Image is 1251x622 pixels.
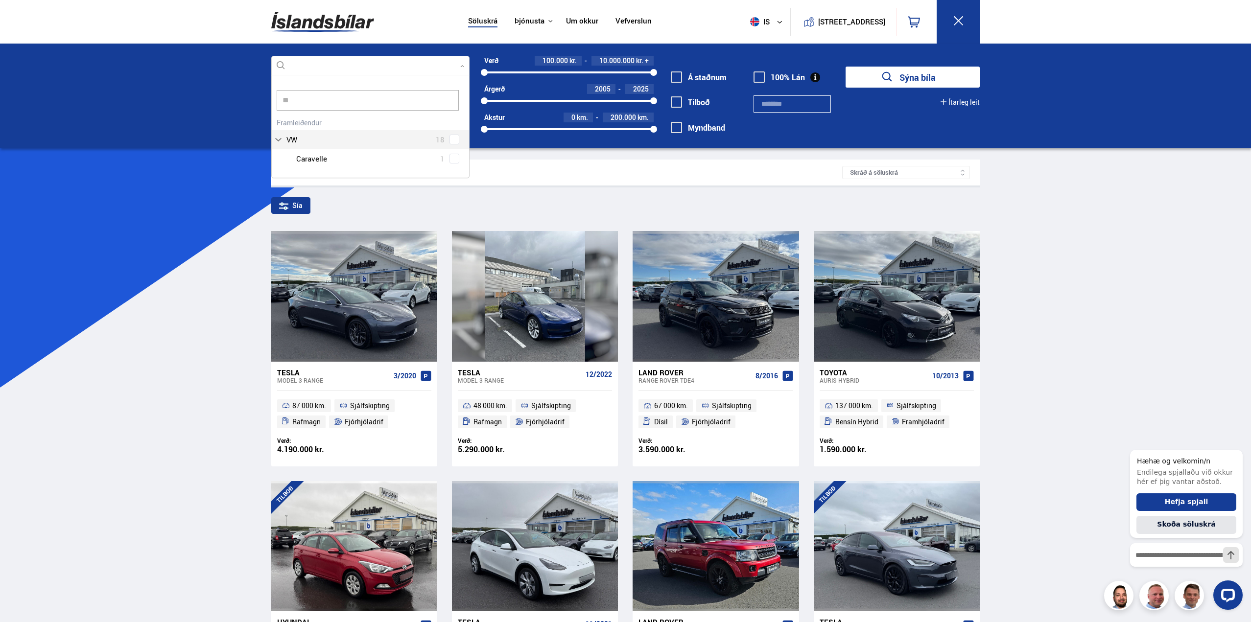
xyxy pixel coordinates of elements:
a: Tesla Model 3 RANGE 12/2022 48 000 km. Sjálfskipting Rafmagn Fjórhjóladrif Verð: 5.290.000 kr. [452,362,618,466]
button: Þjónusta [515,17,544,26]
div: 5.290.000 kr. [458,445,535,454]
div: Skráð á söluskrá [842,166,970,179]
span: 8/2016 [755,372,778,380]
div: 1.590.000 kr. [820,445,897,454]
span: Fjórhjóladrif [345,416,383,428]
div: Verð: [458,437,535,444]
span: Framhjóladrif [902,416,944,428]
div: Árgerð [484,85,505,93]
span: Fjórhjóladrif [526,416,565,428]
img: nhp88E3Fdnt1Opn2.png [1106,582,1135,612]
span: 100.000 [543,56,568,65]
span: 1 [440,152,445,166]
span: Rafmagn [292,416,321,428]
span: 87 000 km. [292,400,326,412]
span: 10/2013 [932,372,959,380]
div: Sía [271,197,310,214]
span: + [645,57,649,65]
span: 12/2022 [586,370,612,378]
div: Range Rover TDE4 [638,377,751,384]
span: Rafmagn [473,416,502,428]
img: svg+xml;base64,PHN2ZyB4bWxucz0iaHR0cDovL3d3dy53My5vcmcvMjAwMC9zdmciIHdpZHRoPSI1MTIiIGhlaWdodD0iNT... [750,17,759,26]
label: Á staðnum [671,73,727,82]
img: G0Ugv5HjCgRt.svg [271,6,374,38]
button: [STREET_ADDRESS] [822,18,882,26]
span: Fjórhjóladrif [692,416,731,428]
label: 100% Lán [754,73,805,82]
a: Land Rover Range Rover TDE4 8/2016 67 000 km. Sjálfskipting Dísil Fjórhjóladrif Verð: 3.590.000 kr. [633,362,799,466]
span: Sjálfskipting [350,400,390,412]
span: 3/2020 [394,372,416,380]
div: Verð [484,57,498,65]
span: km. [637,114,649,121]
div: Verð: [277,437,354,444]
span: 200.000 [611,113,636,122]
button: is [746,7,790,36]
a: Toyota Auris HYBRID 10/2013 137 000 km. Sjálfskipting Bensín Hybrid Framhjóladrif Verð: 1.590.000... [814,362,980,466]
span: 10.000.000 [599,56,635,65]
span: Sjálfskipting [897,400,936,412]
span: kr. [569,57,577,65]
div: Tesla [458,368,582,377]
span: VW [286,133,297,147]
div: Akstur [484,114,505,121]
div: 3.590.000 kr. [638,445,716,454]
div: Land Rover [638,368,751,377]
span: 18 [436,133,445,147]
button: Sýna bíla [846,67,980,88]
span: 48 000 km. [473,400,507,412]
a: Söluskrá [468,17,497,27]
span: Sjálfskipting [531,400,571,412]
a: Vefverslun [615,17,652,27]
label: Tilboð [671,98,710,107]
iframe: LiveChat chat widget [1122,432,1247,618]
span: 2025 [633,84,649,93]
a: Um okkur [566,17,598,27]
span: Bensín Hybrid [835,416,878,428]
div: Model 3 RANGE [277,377,390,384]
div: Verð: [638,437,716,444]
div: Toyota [820,368,928,377]
div: 4.190.000 kr. [277,445,354,454]
a: [STREET_ADDRESS] [796,8,891,36]
div: Auris HYBRID [820,377,928,384]
span: Sjálfskipting [712,400,752,412]
div: Tesla [277,368,390,377]
button: Ítarleg leit [941,98,980,106]
div: Model 3 RANGE [458,377,582,384]
span: 0 [571,113,575,122]
span: km. [577,114,588,121]
span: kr. [636,57,643,65]
span: is [746,17,771,26]
span: 137 000 km. [835,400,873,412]
label: Myndband [671,123,725,132]
div: Verð: [820,437,897,444]
div: Leitarniðurstöður 325 bílar [281,167,843,178]
span: 2005 [595,84,611,93]
span: Dísil [654,416,668,428]
a: Tesla Model 3 RANGE 3/2020 87 000 km. Sjálfskipting Rafmagn Fjórhjóladrif Verð: 4.190.000 kr. [271,362,437,466]
span: 67 000 km. [654,400,688,412]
